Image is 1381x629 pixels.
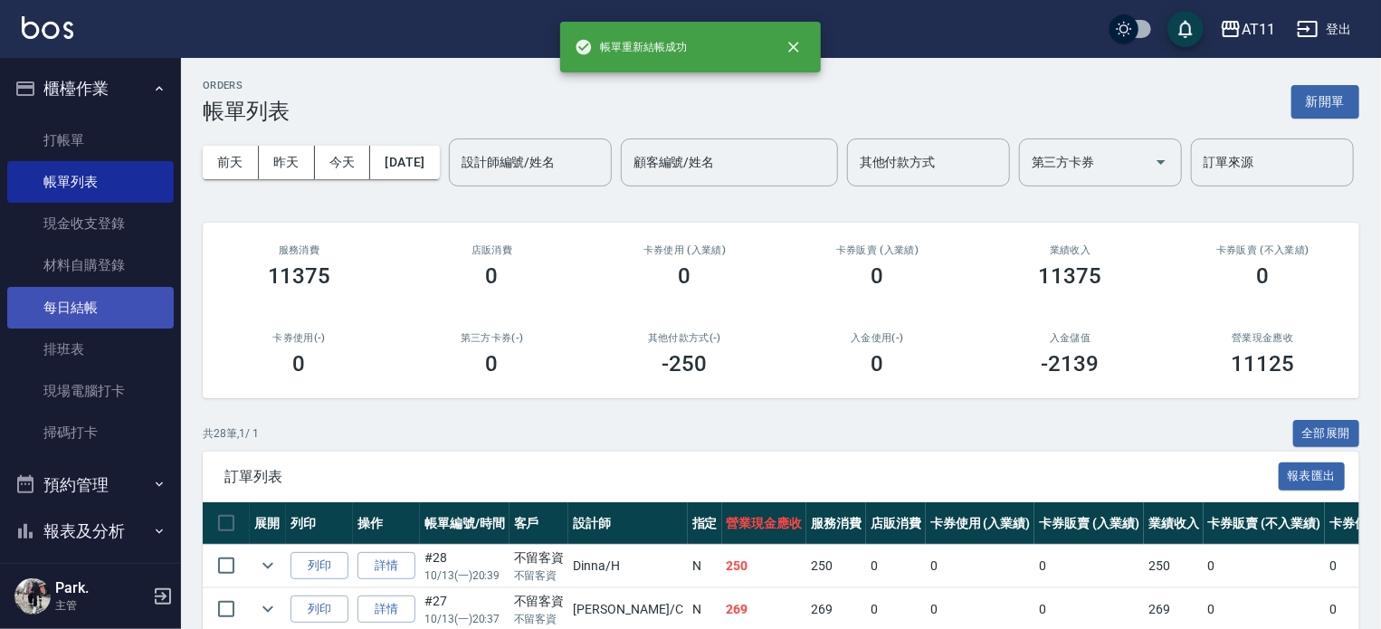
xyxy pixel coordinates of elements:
th: 展開 [250,502,286,545]
button: 預約管理 [7,462,174,509]
h3: 0 [871,263,884,289]
h2: 卡券使用 (入業績) [610,244,759,256]
button: 前天 [203,146,259,179]
h2: 卡券販賣 (入業績) [803,244,952,256]
p: 10/13 (一) 20:39 [424,567,505,584]
a: 材料自購登錄 [7,244,174,286]
th: 設計師 [568,502,687,545]
td: 250 [722,545,807,587]
th: 帳單編號/時間 [420,502,510,545]
h3: -2139 [1042,351,1100,376]
h3: -250 [662,351,708,376]
th: 店販消費 [866,502,926,545]
button: 今天 [315,146,371,179]
h2: 業績收入 [995,244,1145,256]
div: 不留客資 [514,592,565,611]
button: 列印 [290,552,348,580]
h3: 帳單列表 [203,99,290,124]
p: 共 28 筆, 1 / 1 [203,425,259,442]
h3: 11125 [1232,351,1295,376]
h2: 其他付款方式(-) [610,332,759,344]
td: Dinna /H [568,545,687,587]
button: 列印 [290,596,348,624]
h3: 11375 [1039,263,1102,289]
button: AT11 [1213,11,1282,48]
a: 排班表 [7,329,174,370]
td: #28 [420,545,510,587]
h2: 卡券使用(-) [224,332,374,344]
button: close [774,27,814,67]
button: 新開單 [1291,85,1359,119]
h2: 卡券販賣 (不入業績) [1188,244,1338,256]
h2: 店販消費 [417,244,567,256]
td: 0 [926,545,1035,587]
img: Person [14,578,51,615]
h2: 第三方卡券(-) [417,332,567,344]
h3: 0 [1257,263,1270,289]
th: 客戶 [510,502,569,545]
th: 營業現金應收 [722,502,807,545]
h2: 營業現金應收 [1188,332,1338,344]
button: 報表匯出 [1279,462,1346,491]
button: 報表及分析 [7,508,174,555]
button: 全部展開 [1293,420,1360,448]
div: 不留客資 [514,548,565,567]
button: 登出 [1290,13,1359,46]
a: 掃碼打卡 [7,412,174,453]
button: expand row [254,596,281,623]
h3: 0 [486,263,499,289]
h3: 11375 [268,263,331,289]
td: 0 [866,545,926,587]
th: 列印 [286,502,353,545]
p: 10/13 (一) 20:37 [424,611,505,627]
h3: 0 [679,263,691,289]
a: 詳情 [357,552,415,580]
a: 報表匯出 [1279,467,1346,484]
a: 現金收支登錄 [7,203,174,244]
h3: 0 [293,351,306,376]
p: 不留客資 [514,567,565,584]
a: 現場電腦打卡 [7,370,174,412]
td: N [688,545,722,587]
th: 卡券使用 (入業績) [926,502,1035,545]
th: 服務消費 [806,502,866,545]
h2: ORDERS [203,80,290,91]
button: 昨天 [259,146,315,179]
td: 0 [1204,545,1325,587]
th: 卡券販賣 (不入業績) [1204,502,1325,545]
a: 詳情 [357,596,415,624]
td: 250 [1144,545,1204,587]
p: 主管 [55,597,148,614]
a: 每日結帳 [7,287,174,329]
div: AT11 [1242,18,1275,41]
a: 打帳單 [7,119,174,161]
button: expand row [254,552,281,579]
button: 客戶管理 [7,555,174,602]
button: 櫃檯作業 [7,65,174,112]
th: 卡券販賣 (入業績) [1034,502,1144,545]
span: 訂單列表 [224,468,1279,486]
button: Open [1147,148,1176,176]
img: Logo [22,16,73,39]
th: 指定 [688,502,722,545]
td: 0 [1034,545,1144,587]
td: 250 [806,545,866,587]
h2: 入金使用(-) [803,332,952,344]
th: 業績收入 [1144,502,1204,545]
p: 不留客資 [514,611,565,627]
h3: 服務消費 [224,244,374,256]
h2: 入金儲值 [995,332,1145,344]
a: 新開單 [1291,92,1359,110]
a: 帳單列表 [7,161,174,203]
th: 操作 [353,502,420,545]
h5: Park. [55,579,148,597]
h3: 0 [871,351,884,376]
button: save [1167,11,1204,47]
button: [DATE] [370,146,439,179]
span: 帳單重新結帳成功 [575,38,687,56]
h3: 0 [486,351,499,376]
